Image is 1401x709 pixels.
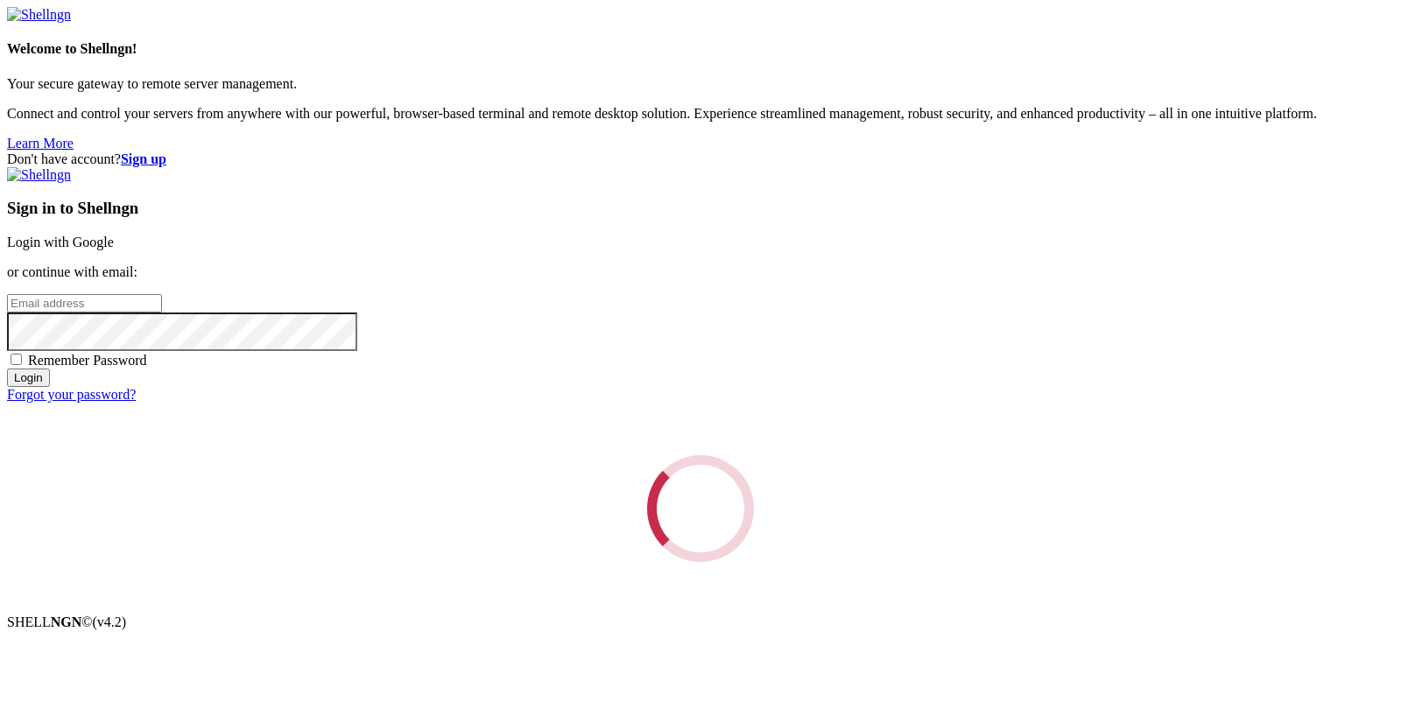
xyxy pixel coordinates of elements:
[7,106,1394,122] p: Connect and control your servers from anywhere with our powerful, browser-based terminal and remo...
[7,235,114,249] a: Login with Google
[7,136,74,151] a: Learn More
[7,7,71,23] img: Shellngn
[28,353,147,368] span: Remember Password
[7,264,1394,280] p: or continue with email:
[7,76,1394,92] p: Your secure gateway to remote server management.
[7,294,162,312] input: Email address
[93,614,127,629] span: 4.2.0
[7,199,1394,218] h3: Sign in to Shellngn
[11,354,22,365] input: Remember Password
[7,387,136,402] a: Forgot your password?
[51,614,82,629] b: NGN
[7,151,1394,167] div: Don't have account?
[7,41,1394,57] h4: Welcome to Shellngn!
[121,151,166,166] a: Sign up
[7,369,50,387] input: Login
[642,450,758,566] div: Loading...
[7,614,126,629] span: SHELL ©
[7,167,71,183] img: Shellngn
